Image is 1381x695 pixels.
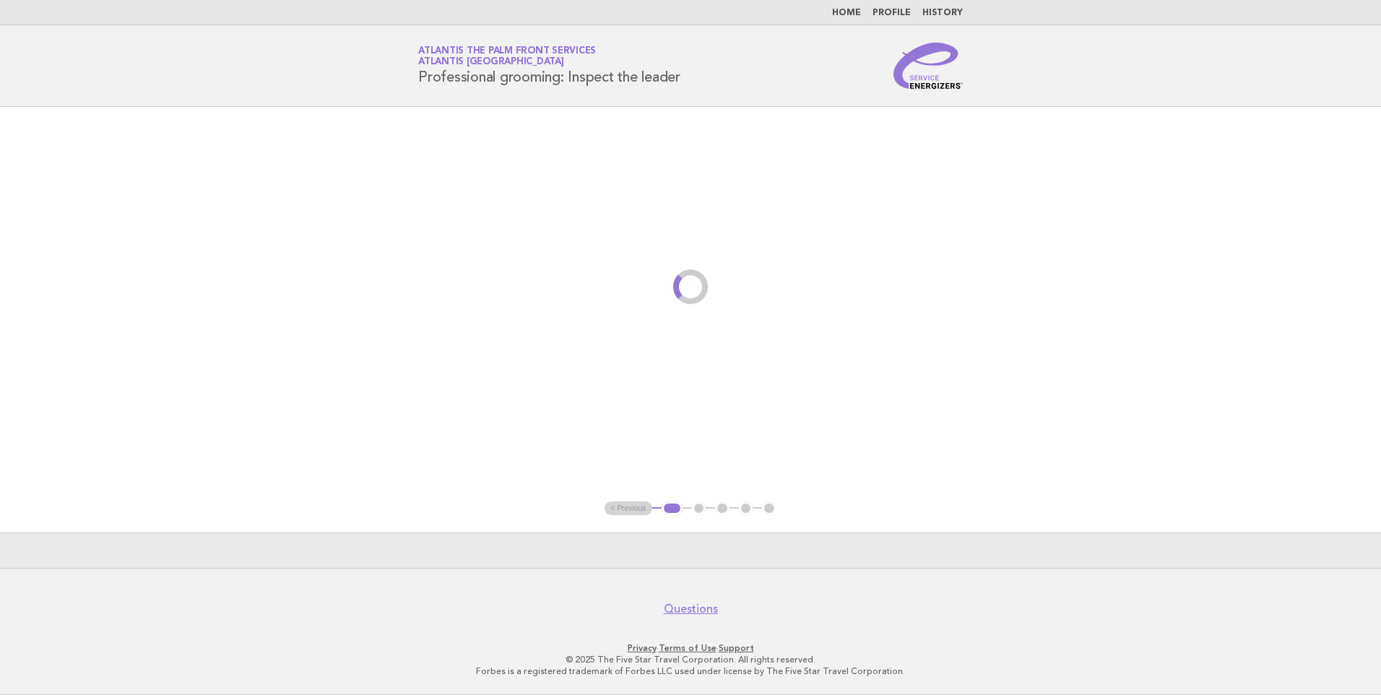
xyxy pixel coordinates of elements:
a: Support [719,643,754,653]
a: Profile [873,9,911,17]
span: Atlantis [GEOGRAPHIC_DATA] [418,58,564,67]
p: Forbes is a registered trademark of Forbes LLC used under license by The Five Star Travel Corpora... [248,665,1133,677]
a: Atlantis The Palm Front ServicesAtlantis [GEOGRAPHIC_DATA] [418,46,596,66]
p: © 2025 The Five Star Travel Corporation. All rights reserved. [248,654,1133,665]
img: Service Energizers [893,43,963,89]
a: Home [832,9,861,17]
a: History [922,9,963,17]
a: Terms of Use [659,643,717,653]
p: · · [248,642,1133,654]
a: Privacy [628,643,657,653]
h1: Professional grooming: Inspect the leader [418,47,680,85]
a: Questions [664,602,718,616]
